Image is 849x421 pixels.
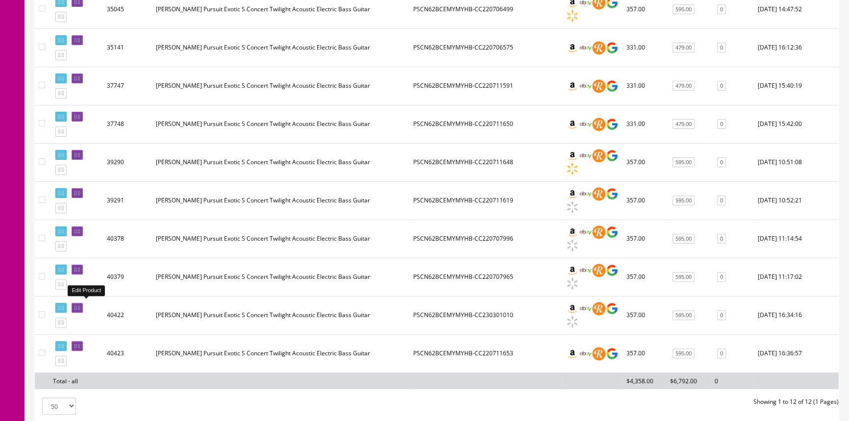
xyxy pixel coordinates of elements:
[566,79,579,93] img: amazon
[717,4,726,15] a: 0
[579,187,592,200] img: ebay
[673,119,695,129] a: 479.00
[673,348,695,359] a: 595.00
[566,162,579,175] img: walmart
[717,310,726,321] a: 0
[754,220,839,258] td: 2024-10-29 11:14:54
[623,105,666,143] td: 331.00
[754,67,839,105] td: 2024-04-01 15:40:19
[579,225,592,239] img: ebay
[754,296,839,334] td: 2024-10-31 16:34:16
[605,149,619,162] img: google_shopping
[717,43,726,53] a: 0
[605,225,619,239] img: google_shopping
[409,143,562,181] td: PSCN62BCEMYMYHB-CC220711648
[152,296,409,334] td: Breedlove Pursuit Exotic S Concert Twilight Acoustic Electric Bass Guitar
[566,302,579,315] img: amazon
[605,302,619,315] img: google_shopping
[49,372,103,389] td: Total - all
[103,143,152,181] td: 39290
[579,347,592,360] img: ebay
[673,81,695,91] a: 479.00
[623,334,666,372] td: 357.00
[437,397,846,406] div: Showing 1 to 12 of 12 (1 Pages)
[717,234,726,244] a: 0
[605,264,619,277] img: google_shopping
[409,258,562,296] td: PSCN62BCEMYMYHB-CC220707965
[592,302,605,315] img: reverb
[566,200,579,214] img: walmart
[579,41,592,54] img: ebay
[579,149,592,162] img: ebay
[623,258,666,296] td: 357.00
[673,4,695,15] a: 595.00
[566,41,579,54] img: amazon
[754,143,839,181] td: 2024-07-30 10:51:08
[717,196,726,206] a: 0
[566,239,579,252] img: walmart
[566,118,579,131] img: amazon
[566,347,579,360] img: amazon
[623,181,666,220] td: 357.00
[566,225,579,239] img: amazon
[623,296,666,334] td: 357.00
[673,196,695,206] a: 595.00
[592,347,605,360] img: reverb
[592,264,605,277] img: reverb
[409,334,562,372] td: PSCN62BCEMYMYHB-CC220711653
[623,372,666,389] td: $4,358.00
[673,157,695,168] a: 595.00
[409,220,562,258] td: PSCN62BCEMYMYHB-CC220707996
[605,187,619,200] img: google_shopping
[623,28,666,67] td: 331.00
[623,143,666,181] td: 357.00
[566,9,579,23] img: walmart
[754,181,839,220] td: 2024-07-30 10:52:21
[717,157,726,168] a: 0
[592,149,605,162] img: reverb
[566,277,579,290] img: walmart
[605,79,619,93] img: google_shopping
[409,28,562,67] td: PSCN62BCEMYMYHB-CC220706575
[152,334,409,372] td: Breedlove Pursuit Exotic S Concert Twilight Acoustic Electric Bass Guitar
[103,220,152,258] td: 40378
[592,187,605,200] img: reverb
[623,67,666,105] td: 331.00
[103,105,152,143] td: 37748
[754,258,839,296] td: 2024-10-29 11:17:02
[666,372,711,389] td: $6,792.00
[152,143,409,181] td: Breedlove Pursuit Exotic S Concert Twilight Acoustic Electric Bass Guitar
[605,41,619,54] img: google_shopping
[579,264,592,277] img: ebay
[605,118,619,131] img: google_shopping
[409,67,562,105] td: PSCN62BCEMYMYHB-CC220711591
[103,67,152,105] td: 37747
[152,105,409,143] td: Breedlove Pursuit Exotic S Concert Twilight Acoustic Electric Bass Guitar
[103,258,152,296] td: 40379
[673,43,695,53] a: 479.00
[152,220,409,258] td: Breedlove Pursuit Exotic S Concert Twilight Acoustic Electric Bass Guitar
[152,258,409,296] td: Breedlove Pursuit Exotic S Concert Twilight Acoustic Electric Bass Guitar
[711,372,754,389] td: 0
[409,105,562,143] td: PSCN62BCEMYMYHB-CC220711650
[579,118,592,131] img: ebay
[103,334,152,372] td: 40423
[152,181,409,220] td: Breedlove Pursuit Exotic S Concert Twilight Acoustic Electric Bass Guitar
[409,181,562,220] td: PSCN62BCEMYMYHB-CC220711619
[566,187,579,200] img: amazon
[673,310,695,321] a: 595.00
[566,149,579,162] img: amazon
[103,28,152,67] td: 35141
[579,79,592,93] img: ebay
[409,296,562,334] td: PSCN62BCEMYMYHB-CC230301010
[717,119,726,129] a: 0
[717,272,726,282] a: 0
[754,334,839,372] td: 2024-10-31 16:36:57
[579,302,592,315] img: ebay
[566,264,579,277] img: amazon
[103,181,152,220] td: 39291
[103,296,152,334] td: 40422
[592,41,605,54] img: reverb
[673,234,695,244] a: 595.00
[152,28,409,67] td: Breedlove Pursuit Exotic S Concert Twilight Acoustic Electric Bass Guitar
